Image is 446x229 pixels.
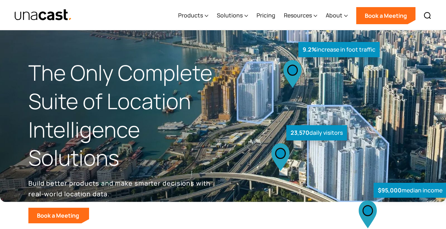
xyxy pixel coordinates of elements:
div: Products [178,1,208,30]
img: Unacast text logo [14,9,72,21]
div: Solutions [217,1,248,30]
div: increase in foot traffic [298,42,380,57]
div: Solutions [217,11,243,20]
div: Resources [284,1,317,30]
strong: 23,570 [291,129,309,137]
strong: $95,000 [378,186,402,194]
div: Resources [284,11,312,20]
strong: 9.2% [303,46,316,53]
div: About [326,11,342,20]
a: home [14,9,72,21]
div: daily visitors [286,125,347,140]
a: Book a Meeting [356,7,415,24]
img: Search icon [423,11,432,20]
div: Products [178,11,203,20]
a: Pricing [257,1,275,30]
div: About [326,1,348,30]
a: Book a Meeting [28,208,89,223]
p: Build better products and make smarter decisions with real-world location data. [28,178,213,199]
h1: The Only Complete Suite of Location Intelligence Solutions [28,59,223,172]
